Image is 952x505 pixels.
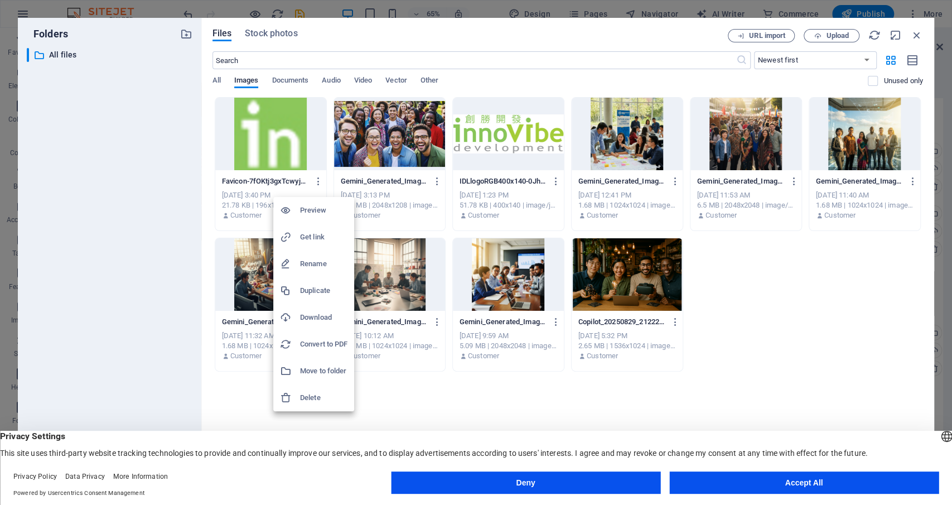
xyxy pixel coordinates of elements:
h6: Convert to PDF [300,338,347,351]
h6: Get link [300,230,347,244]
h6: Download [300,311,347,324]
h6: Delete [300,391,347,405]
h6: Preview [300,204,347,217]
h6: Duplicate [300,284,347,297]
h6: Rename [300,257,347,271]
h6: Move to folder [300,364,347,378]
